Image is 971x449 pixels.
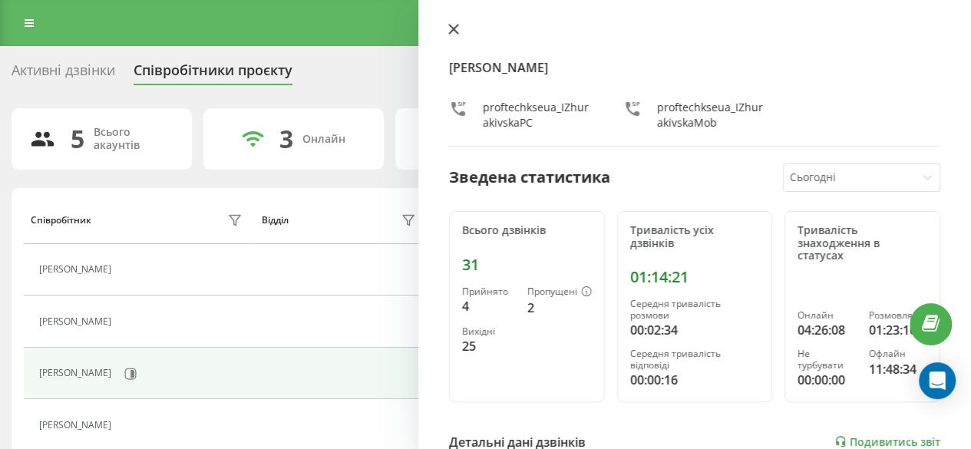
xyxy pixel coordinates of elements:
[834,435,940,448] a: Подивитись звіт
[279,124,293,154] div: 3
[919,362,956,399] div: Open Intercom Messenger
[630,371,760,389] div: 00:00:16
[39,264,115,275] div: [PERSON_NAME]
[302,133,345,146] div: Онлайн
[869,310,927,321] div: Розмовляє
[869,348,927,359] div: Офлайн
[462,326,515,337] div: Вихідні
[798,321,856,339] div: 04:26:08
[483,100,593,130] div: proftechkseua_IZhurakivskaPC
[449,58,940,77] h4: [PERSON_NAME]
[527,286,592,299] div: Пропущені
[869,360,927,378] div: 11:48:34
[462,224,592,237] div: Всього дзвінків
[798,348,856,371] div: Не турбувати
[630,224,760,250] div: Тривалість усіх дзвінків
[31,215,91,226] div: Співробітник
[657,100,767,130] div: proftechkseua_IZhurakivskaMob
[462,337,515,355] div: 25
[630,268,760,286] div: 01:14:21
[630,348,760,371] div: Середня тривалість відповіді
[798,310,856,321] div: Онлайн
[39,368,115,378] div: [PERSON_NAME]
[869,321,927,339] div: 01:23:16
[39,420,115,431] div: [PERSON_NAME]
[798,371,856,389] div: 00:00:00
[462,297,515,315] div: 4
[71,124,84,154] div: 5
[262,215,289,226] div: Відділ
[527,299,592,317] div: 2
[449,166,610,189] div: Зведена статистика
[462,256,592,274] div: 31
[12,62,115,86] div: Активні дзвінки
[39,316,115,327] div: [PERSON_NAME]
[630,299,760,321] div: Середня тривалість розмови
[798,224,927,262] div: Тривалість знаходження в статусах
[134,62,292,86] div: Співробітники проєкту
[462,286,515,297] div: Прийнято
[94,126,173,152] div: Всього акаунтів
[630,321,760,339] div: 00:02:34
